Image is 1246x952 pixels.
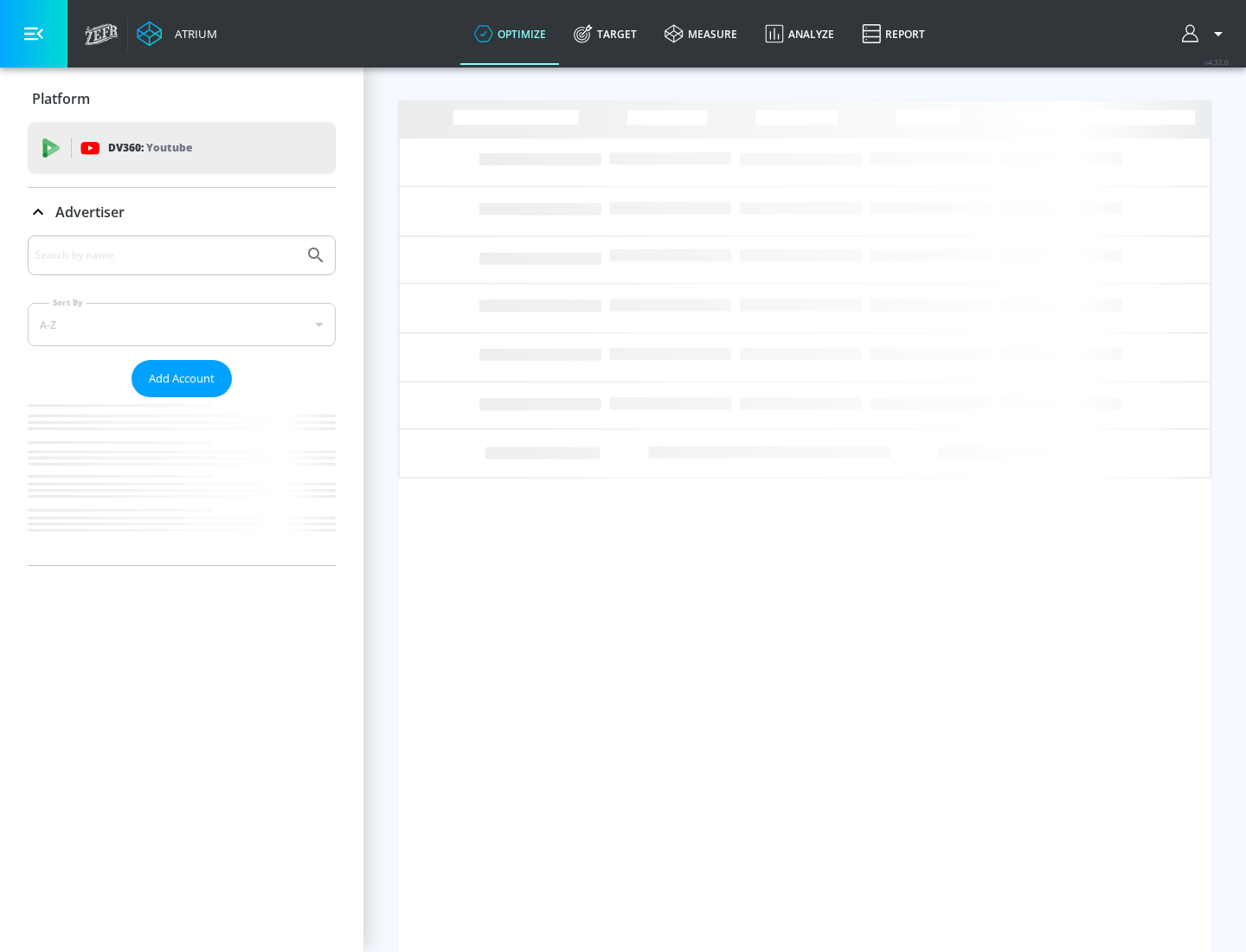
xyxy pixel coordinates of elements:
p: Youtube [146,138,192,157]
div: Atrium [168,26,217,42]
a: Report [848,3,939,65]
div: Advertiser [28,235,336,565]
p: Platform [32,89,90,108]
p: DV360: [108,138,192,158]
nav: list of Advertiser [28,397,336,565]
a: Analyze [751,3,848,65]
a: Target [560,3,651,65]
div: Platform [28,74,336,123]
input: Search by name [35,244,297,267]
div: Advertiser [28,188,336,236]
p: Advertiser [55,203,125,222]
span: Add Account [149,369,215,389]
button: Add Account [132,360,232,397]
label: Sort By [49,297,87,308]
div: DV360: Youtube [28,122,336,174]
span: v 4.32.0 [1204,57,1229,67]
a: optimize [460,3,560,65]
a: measure [651,3,751,65]
div: A-Z [28,303,336,346]
a: Atrium [137,21,217,47]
